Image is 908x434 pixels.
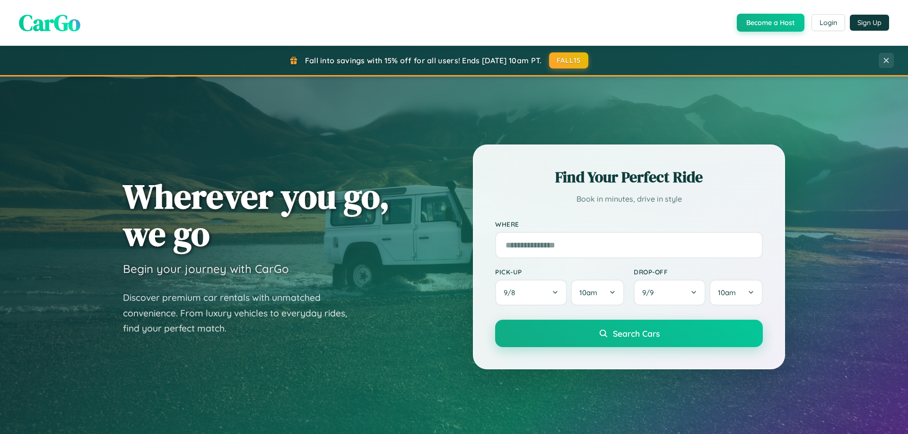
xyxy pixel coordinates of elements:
[571,280,624,306] button: 10am
[495,167,763,187] h2: Find Your Perfect Ride
[19,7,80,38] span: CarGo
[123,178,390,252] h1: Wherever you go, we go
[718,288,736,297] span: 10am
[495,320,763,347] button: Search Cars
[495,268,624,276] label: Pick-up
[812,14,845,31] button: Login
[495,220,763,228] label: Where
[642,288,658,297] span: 9 / 9
[123,262,289,276] h3: Begin your journey with CarGo
[579,288,597,297] span: 10am
[709,280,763,306] button: 10am
[495,192,763,206] p: Book in minutes, drive in style
[634,280,706,306] button: 9/9
[495,280,567,306] button: 9/8
[549,52,589,68] button: FALL15
[737,14,804,32] button: Become a Host
[634,268,763,276] label: Drop-off
[123,290,359,336] p: Discover premium car rentals with unmatched convenience. From luxury vehicles to everyday rides, ...
[504,288,520,297] span: 9 / 8
[305,56,542,65] span: Fall into savings with 15% off for all users! Ends [DATE] 10am PT.
[850,15,889,31] button: Sign Up
[613,328,660,339] span: Search Cars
